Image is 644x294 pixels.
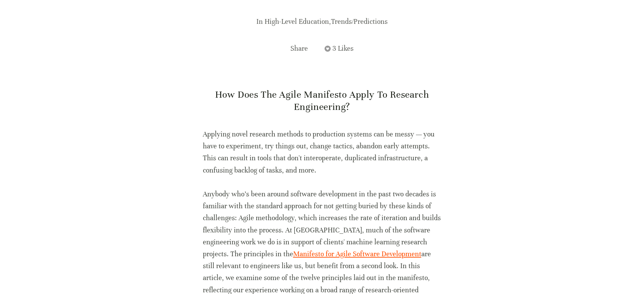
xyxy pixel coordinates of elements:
span: 3 Likes [332,44,354,53]
a: Manifesto for Agile Software Development [293,250,421,258]
a: How Does the Agile Manifesto Apply to Research Engineering? [215,89,429,113]
p: Applying novel research methods to production systems can be messy — you have to experiment, try ... [203,128,441,176]
span: , [256,17,388,26]
span: In [256,17,263,26]
a: Trends/Predictions [331,17,388,26]
a: High-Level Education [265,17,329,26]
div: Share [290,43,308,54]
